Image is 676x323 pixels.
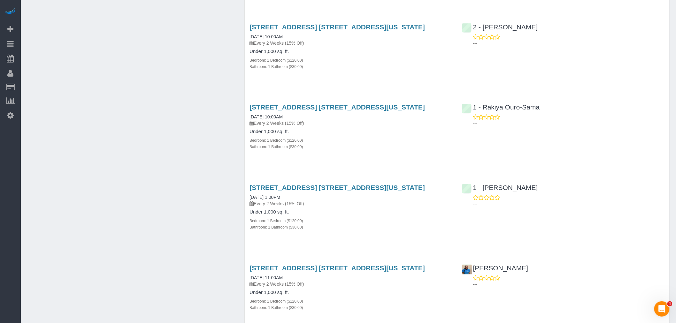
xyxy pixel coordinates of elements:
[462,104,540,111] a: 1 - Rakiya Ouro-Sama
[250,219,303,223] small: Bedroom: 1 Bedroom ($120.00)
[462,265,472,274] img: Robin Johnson
[250,225,303,230] small: Bathroom: 1 Bathroom ($30.00)
[250,210,452,215] h4: Under 1,000 sq. ft.
[667,301,672,306] span: 4
[473,121,664,127] p: ---
[250,281,452,288] p: Every 2 Weeks (15% Off)
[250,49,452,54] h4: Under 1,000 sq. ft.
[250,23,425,31] a: [STREET_ADDRESS] [STREET_ADDRESS][US_STATE]
[250,139,303,143] small: Bedroom: 1 Bedroom ($120.00)
[250,184,425,192] a: [STREET_ADDRESS] [STREET_ADDRESS][US_STATE]
[250,201,452,207] p: Every 2 Weeks (15% Off)
[462,265,528,272] a: [PERSON_NAME]
[250,40,452,46] p: Every 2 Weeks (15% Off)
[250,58,303,63] small: Bedroom: 1 Bedroom ($120.00)
[250,145,303,149] small: Bathroom: 1 Bathroom ($30.00)
[473,40,664,47] p: ---
[462,23,538,31] a: 2 - [PERSON_NAME]
[473,201,664,207] p: ---
[473,282,664,288] p: ---
[250,195,280,200] a: [DATE] 1:00PM
[250,34,283,39] a: [DATE] 10:00AM
[250,120,452,127] p: Every 2 Weeks (15% Off)
[250,275,283,281] a: [DATE] 11:00AM
[250,299,303,304] small: Bedroom: 1 Bedroom ($120.00)
[250,290,452,296] h4: Under 1,000 sq. ft.
[654,301,670,317] iframe: Intercom live chat
[250,129,452,135] h4: Under 1,000 sq. ft.
[462,184,538,192] a: 1 - [PERSON_NAME]
[250,115,283,120] a: [DATE] 10:00AM
[250,306,303,310] small: Bathroom: 1 Bathroom ($30.00)
[4,6,17,15] img: Automaid Logo
[250,64,303,69] small: Bathroom: 1 Bathroom ($30.00)
[250,104,425,111] a: [STREET_ADDRESS] [STREET_ADDRESS][US_STATE]
[250,265,425,272] a: [STREET_ADDRESS] [STREET_ADDRESS][US_STATE]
